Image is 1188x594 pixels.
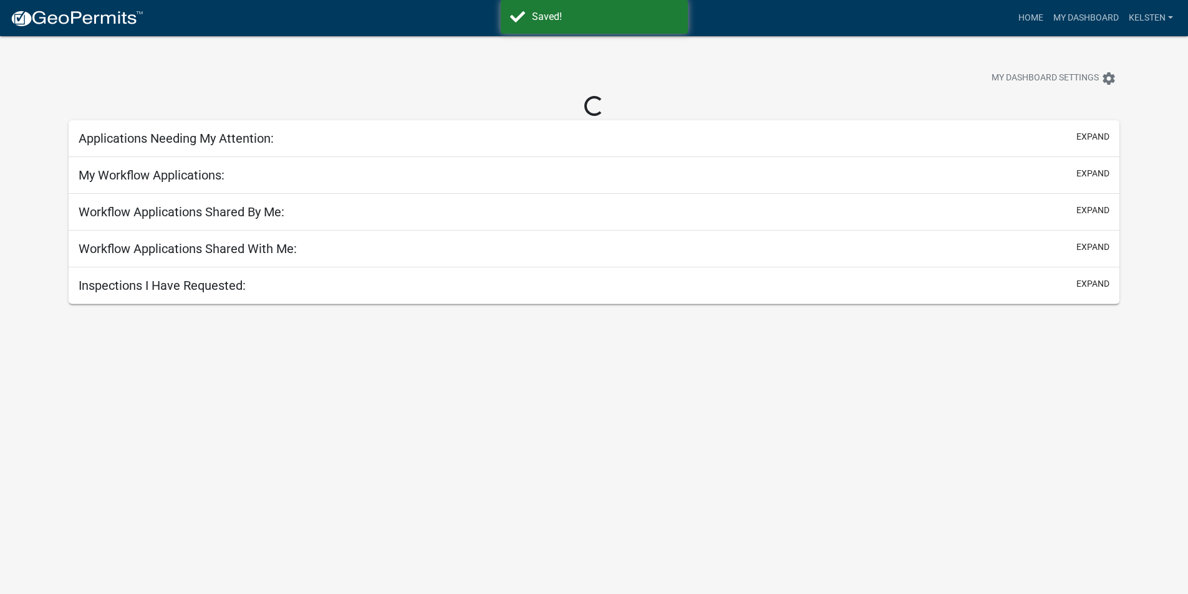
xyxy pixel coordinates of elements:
[1076,130,1109,143] button: expand
[992,71,1099,86] span: My Dashboard Settings
[79,241,297,256] h5: Workflow Applications Shared With Me:
[79,131,274,146] h5: Applications Needing My Attention:
[1048,6,1124,30] a: My Dashboard
[1076,241,1109,254] button: expand
[1076,277,1109,290] button: expand
[982,66,1126,90] button: My Dashboard Settingssettings
[1101,71,1116,86] i: settings
[79,278,246,293] h5: Inspections I Have Requested:
[1076,204,1109,217] button: expand
[79,204,284,219] h5: Workflow Applications Shared By Me:
[1076,167,1109,180] button: expand
[79,168,225,183] h5: My Workflow Applications:
[1013,6,1048,30] a: Home
[532,9,679,24] div: Saved!
[1124,6,1178,30] a: Kelsten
